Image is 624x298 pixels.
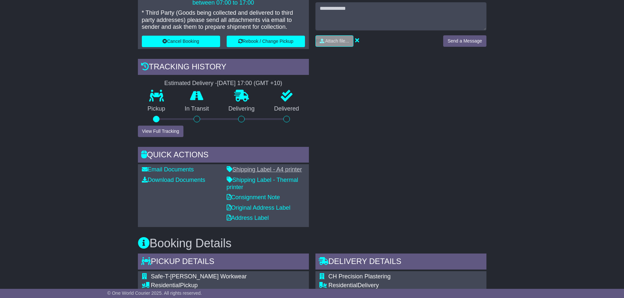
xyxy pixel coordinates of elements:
div: Delivery [329,282,428,289]
span: Safe-T-[PERSON_NAME] Workwear [151,273,247,280]
div: Delivery Details [315,254,486,271]
a: Shipping Label - Thermal printer [227,177,298,190]
span: © One World Courier 2025. All rights reserved. [107,290,202,296]
div: Estimated Delivery - [138,80,309,87]
div: Quick Actions [138,147,309,165]
p: In Transit [175,105,219,113]
div: [DATE] 17:00 (GMT +10) [217,80,282,87]
button: Send a Message [443,35,486,47]
button: View Full Tracking [138,126,183,137]
span: Residential [151,282,180,289]
p: Delivered [264,105,309,113]
div: Tracking history [138,59,309,77]
span: CH Precision Plastering [329,273,391,280]
div: Pickup Details [138,254,309,271]
a: Consignment Note [227,194,280,201]
button: Rebook / Change Pickup [227,36,305,47]
p: Pickup [138,105,175,113]
a: Download Documents [142,177,205,183]
h3: Booking Details [138,237,486,250]
a: Email Documents [142,166,194,173]
a: Shipping Label - A4 printer [227,166,302,173]
span: Residential [329,282,358,289]
button: Cancel Booking [142,36,220,47]
p: Delivering [219,105,265,113]
a: Address Label [227,215,269,221]
p: * Third Party (Goods being collected and delivered to third party addresses) please send all atta... [142,9,305,31]
div: Pickup [151,282,258,289]
a: Original Address Label [227,204,291,211]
